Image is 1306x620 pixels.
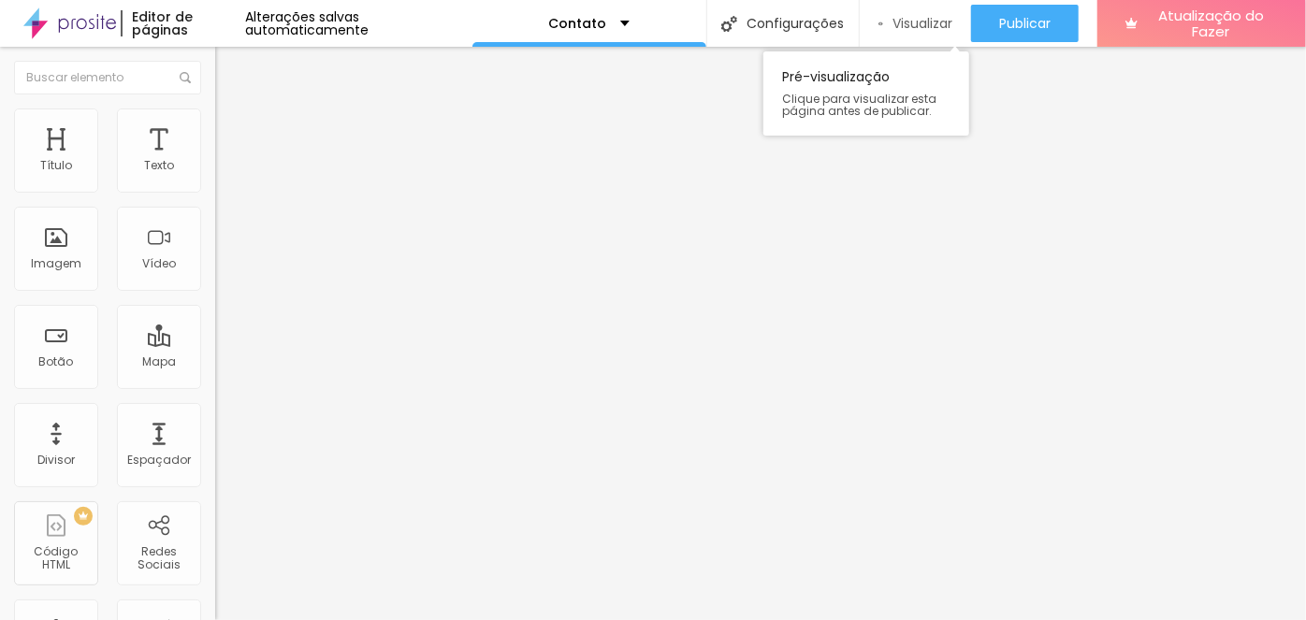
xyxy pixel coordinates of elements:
[245,7,369,39] font: Alterações salvas automaticamente
[14,61,201,94] input: Buscar elemento
[999,14,1051,33] font: Publicar
[215,47,1306,620] iframe: Editor
[39,353,74,369] font: Botão
[1158,6,1264,41] font: Atualização do Fazer
[142,353,176,369] font: Mapa
[782,91,936,119] font: Clique para visualizar esta página antes de publicar.
[747,14,844,33] font: Configurações
[132,7,193,39] font: Editor de páginas
[892,14,952,33] font: Visualizar
[127,452,191,468] font: Espaçador
[878,16,883,32] img: view-1.svg
[860,5,971,42] button: Visualizar
[40,157,72,173] font: Título
[180,72,191,83] img: Ícone
[138,543,181,572] font: Redes Sociais
[782,67,890,86] font: Pré-visualização
[548,14,606,33] font: Contato
[721,16,737,32] img: Ícone
[142,255,176,271] font: Vídeo
[31,255,81,271] font: Imagem
[971,5,1079,42] button: Publicar
[35,543,79,572] font: Código HTML
[37,452,75,468] font: Divisor
[144,157,174,173] font: Texto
